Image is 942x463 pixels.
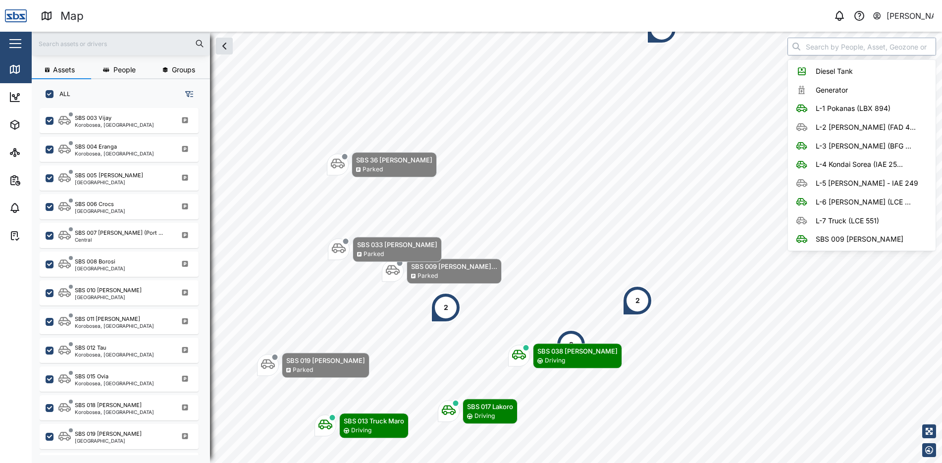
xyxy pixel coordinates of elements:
[816,197,911,207] div: L-6 [PERSON_NAME] (LCE ...
[363,165,383,174] div: Parked
[75,344,106,352] div: SBS 012 Tau
[816,122,916,133] div: L-2 [PERSON_NAME] (FAD 4...
[418,271,438,281] div: Parked
[344,416,404,426] div: SBS 013 Truck Maro
[75,208,125,213] div: [GEOGRAPHIC_DATA]
[382,258,502,284] div: Map marker
[75,266,125,271] div: [GEOGRAPHIC_DATA]
[75,171,143,180] div: SBS 005 [PERSON_NAME]
[257,353,369,378] div: Map marker
[26,175,59,186] div: Reports
[75,315,140,323] div: SBS 011 [PERSON_NAME]
[40,106,209,455] div: grid
[32,32,942,463] canvas: Map
[75,381,154,386] div: Korobosea, [GEOGRAPHIC_DATA]
[26,92,70,103] div: Dashboard
[816,234,903,245] div: SBS 009 [PERSON_NAME]
[60,7,84,25] div: Map
[75,122,154,127] div: Korobosea, [GEOGRAPHIC_DATA]
[467,402,513,412] div: SBS 017 Lakoro
[75,410,154,414] div: Korobosea, [GEOGRAPHIC_DATA]
[327,152,437,177] div: Map marker
[508,343,622,368] div: Map marker
[293,365,313,375] div: Parked
[351,426,371,435] div: Driving
[431,293,461,322] div: Map marker
[75,237,163,242] div: Central
[444,302,448,313] div: 2
[26,119,56,130] div: Assets
[816,85,848,96] div: Generator
[75,114,111,122] div: SBS 003 Vijay
[113,66,136,73] span: People
[26,64,48,75] div: Map
[75,229,163,237] div: SBS 007 [PERSON_NAME] (Port ...
[53,66,75,73] span: Assets
[286,356,365,365] div: SBS 019 [PERSON_NAME]
[172,66,195,73] span: Groups
[474,412,495,421] div: Driving
[816,159,903,170] div: L-4 Kondai Sorea (IAE 25...
[53,90,70,98] label: ALL
[556,330,586,360] div: Map marker
[75,430,142,438] div: SBS 019 [PERSON_NAME]
[816,103,890,114] div: L-1 Pokanas (LBX 894)
[364,250,384,259] div: Parked
[314,413,409,438] div: Map marker
[438,399,518,424] div: Map marker
[635,295,640,306] div: 2
[75,143,117,151] div: SBS 004 Eranga
[623,286,652,315] div: Map marker
[887,10,934,22] div: [PERSON_NAME]
[787,38,936,55] input: Search by People, Asset, Geozone or Place
[75,257,115,266] div: SBS 008 Borosi
[75,151,154,156] div: Korobosea, [GEOGRAPHIC_DATA]
[75,401,142,410] div: SBS 018 [PERSON_NAME]
[26,147,50,158] div: Sites
[75,372,108,381] div: SBS 015 Ovia
[328,237,442,262] div: Map marker
[357,240,437,250] div: SBS 033 [PERSON_NAME]
[816,141,911,152] div: L-3 [PERSON_NAME] (BFG ...
[75,180,143,185] div: [GEOGRAPHIC_DATA]
[5,5,27,27] img: Main Logo
[75,352,154,357] div: Korobosea, [GEOGRAPHIC_DATA]
[816,215,879,226] div: L-7 Truck (LCE 551)
[545,356,565,365] div: Driving
[75,438,142,443] div: [GEOGRAPHIC_DATA]
[356,155,432,165] div: SBS 36 [PERSON_NAME]
[872,9,934,23] button: [PERSON_NAME]
[537,346,618,356] div: SBS 038 [PERSON_NAME]
[26,230,53,241] div: Tasks
[411,261,497,271] div: SBS 009 [PERSON_NAME]...
[816,178,918,189] div: L-5 [PERSON_NAME] - IAE 249
[816,66,853,77] div: Diesel Tank
[38,36,204,51] input: Search assets or drivers
[75,295,142,300] div: [GEOGRAPHIC_DATA]
[26,203,56,213] div: Alarms
[75,323,154,328] div: Korobosea, [GEOGRAPHIC_DATA]
[75,200,114,208] div: SBS 006 Crocs
[569,339,574,350] div: 2
[75,286,142,295] div: SBS 010 [PERSON_NAME]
